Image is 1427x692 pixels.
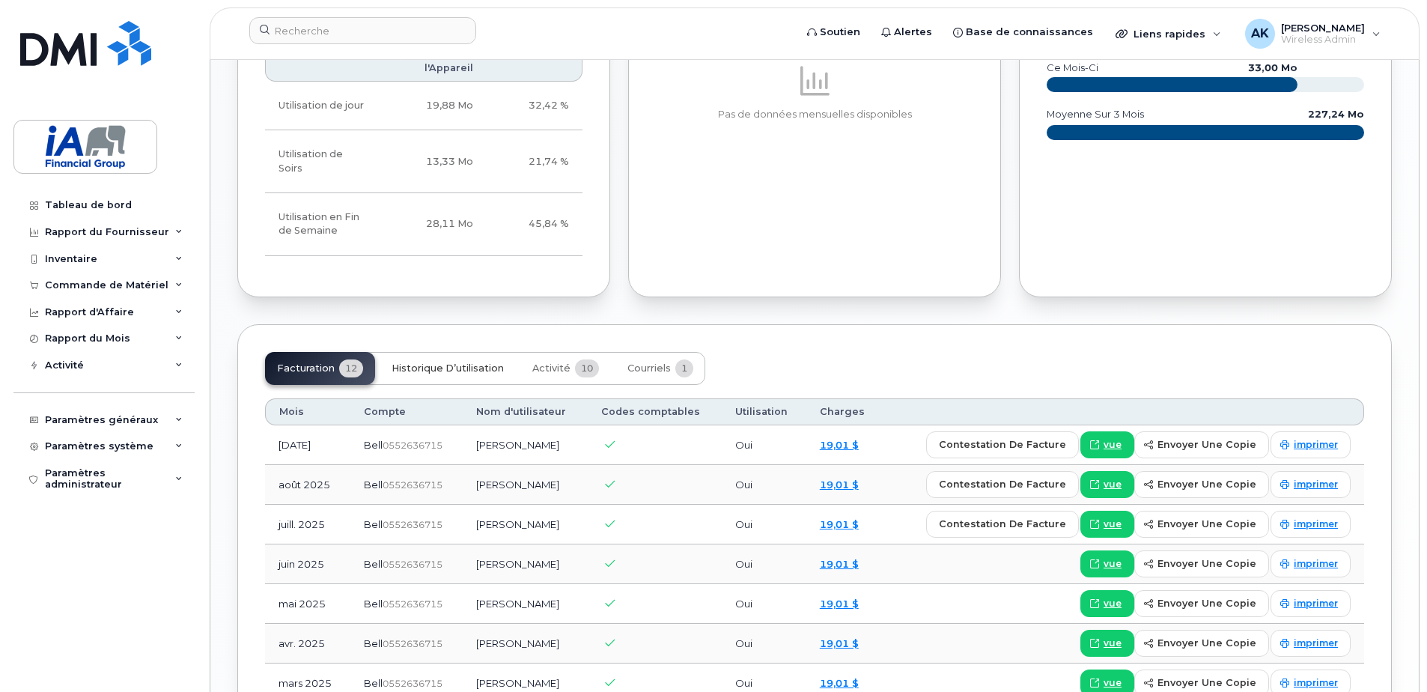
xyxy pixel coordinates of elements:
td: Oui [722,544,806,584]
th: Charges [806,398,883,425]
span: 0552636715 [383,440,442,451]
td: Utilisation de Soirs [265,130,380,193]
span: imprimer [1294,676,1338,690]
td: avr. 2025 [265,624,350,664]
span: Contestation de Facture [939,477,1066,491]
text: moyenne sur 3 mois [1047,109,1144,120]
div: Ahmed Ksontini [1235,19,1391,49]
span: Bell [364,439,383,451]
td: [DATE] [265,425,350,465]
a: imprimer [1271,431,1351,458]
button: envoyer une copie [1134,630,1269,657]
td: [PERSON_NAME] [463,425,587,465]
a: vue [1080,471,1134,498]
th: Pourcentage [487,41,582,82]
a: imprimer [1271,511,1351,538]
td: Utilisation de jour [265,82,380,130]
a: Alertes [871,17,943,47]
span: envoyer une copie [1157,437,1256,452]
td: Oui [722,425,806,465]
th: Nom d'utilisateur [463,398,587,425]
td: 32,42 % [487,82,582,130]
a: 19,01 $ [820,637,859,649]
span: vue [1104,557,1122,571]
a: 19,01 $ [820,518,859,530]
button: envoyer une copie [1134,511,1269,538]
td: [PERSON_NAME] [463,584,587,624]
a: 19,01 $ [820,558,859,570]
span: imprimer [1294,438,1338,452]
span: Bell [364,677,383,689]
button: envoyer une copie [1134,590,1269,617]
span: 0552636715 [383,479,442,491]
td: août 2025 [265,465,350,505]
a: imprimer [1271,630,1351,657]
td: 28,11 Mo [380,193,487,256]
span: Bell [364,558,383,570]
span: imprimer [1294,637,1338,650]
span: 0552636715 [383,559,442,570]
a: vue [1080,590,1134,617]
span: vue [1104,637,1122,650]
td: Utilisation en Fin de Semaine [265,193,380,256]
span: vue [1104,438,1122,452]
text: 227,24 Mo [1308,109,1364,120]
span: Soutien [820,25,860,40]
a: 19,01 $ [820,677,859,689]
span: 0552636715 [383,638,442,649]
td: 19,88 Mo [380,82,487,130]
a: 19,01 $ [820,439,859,451]
span: Activité [532,362,571,374]
span: 0552636715 [383,519,442,530]
th: Mois [265,398,350,425]
a: imprimer [1271,590,1351,617]
span: vue [1104,518,1122,531]
td: Oui [722,624,806,664]
span: envoyer une copie [1157,477,1256,491]
span: vue [1104,676,1122,690]
span: 0552636715 [383,598,442,610]
span: imprimer [1294,478,1338,491]
th: Codes comptables [588,398,722,425]
th: Utilisation de l'Appareil [380,41,487,82]
td: 21,74 % [487,130,582,193]
input: Recherche [249,17,476,44]
span: Bell [364,637,383,649]
a: 19,01 $ [820,598,859,610]
a: imprimer [1271,550,1351,577]
span: Alertes [894,25,932,40]
span: envoyer une copie [1157,517,1256,531]
td: 13,33 Mo [380,130,487,193]
td: juin 2025 [265,544,350,584]
th: Compte [350,398,463,425]
button: envoyer une copie [1134,431,1269,458]
button: Contestation de Facture [926,511,1079,538]
span: Contestation de Facture [939,517,1066,531]
span: 10 [575,359,599,377]
button: envoyer une copie [1134,471,1269,498]
div: Liens rapides [1105,19,1232,49]
span: Contestation de Facture [939,437,1066,452]
button: Contestation de Facture [926,471,1079,498]
td: Oui [722,505,806,544]
span: envoyer une copie [1157,596,1256,610]
a: imprimer [1271,471,1351,498]
tr: Vendredi de 18h au lundi 8h [265,193,582,256]
span: Bell [364,598,383,610]
span: imprimer [1294,518,1338,531]
span: Base de connaissances [966,25,1093,40]
button: Contestation de Facture [926,431,1079,458]
span: vue [1104,597,1122,610]
td: juill. 2025 [265,505,350,544]
span: Bell [364,518,383,530]
span: 1 [675,359,693,377]
a: vue [1080,431,1134,458]
span: envoyer une copie [1157,556,1256,571]
span: [PERSON_NAME] [1281,22,1365,34]
text: Ce mois-ci [1047,62,1098,73]
text: 33,00 Mo [1248,62,1297,73]
td: [PERSON_NAME] [463,544,587,584]
a: Base de connaissances [943,17,1104,47]
td: [PERSON_NAME] [463,465,587,505]
a: vue [1080,511,1134,538]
